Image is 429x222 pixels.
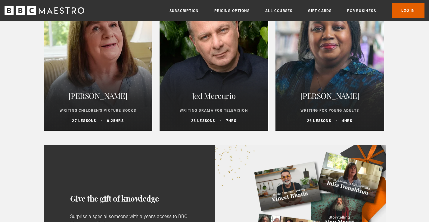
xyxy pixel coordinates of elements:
[51,89,145,103] h2: [PERSON_NAME]
[107,118,123,123] p: 6.25
[169,8,199,14] a: Subscription
[265,8,292,14] a: All Courses
[5,6,84,15] svg: BBC Maestro
[51,108,145,113] p: Writing Children's Picture Books
[307,118,331,123] p: 26 lessons
[308,8,331,14] a: Gift Cards
[70,191,194,206] h3: Give the gift of knowledge
[283,89,377,103] h2: [PERSON_NAME]
[283,108,377,113] p: Writing for Young Adults
[347,8,376,14] a: For business
[392,3,424,18] a: Log In
[169,3,424,18] nav: Primary
[214,8,250,14] a: Pricing Options
[116,119,124,123] abbr: hrs
[342,118,353,123] p: 4
[72,118,96,123] p: 27 lessons
[167,89,261,103] h2: Jed Mercurio
[228,119,237,123] abbr: hrs
[167,108,261,113] p: Writing Drama for Television
[344,119,353,123] abbr: hrs
[226,118,237,123] p: 7
[191,118,215,123] p: 28 lessons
